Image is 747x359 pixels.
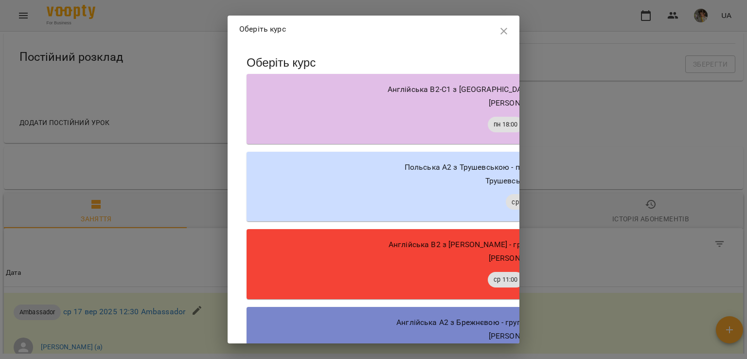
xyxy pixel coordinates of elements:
p: Польська А2 з Трушевською - пара [405,162,534,173]
span: [PERSON_NAME] (а) [489,98,559,108]
p: Англійська А2 з Брежнєвою - група [396,317,526,328]
span: ср 11:00 [488,275,523,284]
p: Англійська B2 з [PERSON_NAME] - група [389,239,534,251]
span: пн 18:00 [488,120,523,129]
span: ср 12:00 [506,197,541,207]
span: [PERSON_NAME] (а) [489,253,559,263]
span: Трушевська Саша (п) [485,176,563,185]
p: Англійська В2-С1 з [GEOGRAPHIC_DATA] - група [388,84,559,95]
span: [PERSON_NAME] (а) [489,331,559,341]
p: Оберіть курс [239,23,286,35]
